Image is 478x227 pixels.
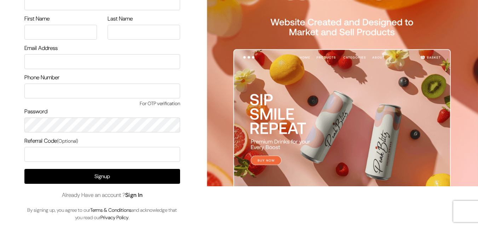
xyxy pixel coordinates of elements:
[108,15,133,23] label: Last Name
[24,15,50,23] label: First Name
[62,191,143,199] span: Already Have an account ?
[24,100,180,107] span: For OTP verification
[24,44,58,52] label: Email Address
[24,107,47,116] label: Password
[125,191,143,199] a: Sign In
[57,138,78,144] span: (Optional)
[90,207,131,213] a: Terms & Conditions
[24,169,180,184] button: Signup
[24,206,180,221] p: By signing up, you agree to our and acknowledge that you read our .
[24,73,59,82] label: Phone Number
[24,137,78,145] label: Referral Code
[100,214,128,221] a: Privacy Policy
